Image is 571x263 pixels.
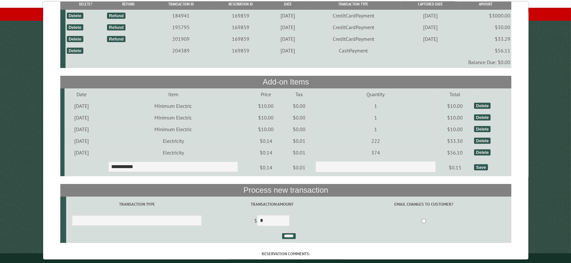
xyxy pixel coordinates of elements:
[98,147,247,158] td: Electricity
[107,24,125,30] div: Refund
[64,100,98,112] td: [DATE]
[400,21,460,33] td: [DATE]
[107,36,125,42] div: Refund
[306,33,400,45] td: CreditCardPayment
[314,147,436,158] td: 374
[437,123,473,135] td: $10.00
[150,33,211,45] td: 201909
[150,21,211,33] td: 195795
[269,10,306,21] td: [DATE]
[284,147,314,158] td: $0.01
[269,33,306,45] td: [DATE]
[98,100,247,112] td: Minimum Electric
[314,112,436,123] td: 1
[66,36,83,42] div: Delete
[474,138,490,144] div: Delete
[437,88,473,100] td: Total
[65,56,511,68] td: Balance Due: $0.00
[474,103,490,109] div: Delete
[437,135,473,147] td: $33.30
[474,114,490,120] div: Delete
[60,184,511,196] th: Process new transaction
[284,100,314,112] td: $0.00
[150,45,211,56] td: 204389
[211,10,270,21] td: 169859
[248,158,284,177] td: $0.14
[64,147,98,158] td: [DATE]
[60,251,511,257] label: Reservation comments:
[314,88,436,100] td: Quantity
[400,10,460,21] td: [DATE]
[98,88,247,100] td: Item
[107,13,125,19] div: Refund
[400,33,460,45] td: [DATE]
[248,88,284,100] td: Price
[306,10,400,21] td: CreditCardPayment
[460,45,511,56] td: $56.11
[460,33,511,45] td: $33.29
[64,88,98,100] td: Date
[64,135,98,147] td: [DATE]
[66,13,83,19] div: Delete
[474,149,490,155] div: Delete
[98,112,247,123] td: Minimum Electric
[437,112,473,123] td: $10.00
[269,21,306,33] td: [DATE]
[284,135,314,147] td: $0.01
[437,147,473,158] td: $56.10
[314,100,436,112] td: 1
[64,123,98,135] td: [DATE]
[248,147,284,158] td: $0.14
[211,33,270,45] td: 169859
[248,112,284,123] td: $10.00
[64,112,98,123] td: [DATE]
[314,135,436,147] td: 222
[284,88,314,100] td: Tax
[306,45,400,56] td: CashPayment
[208,201,335,207] label: Transaction Amount
[66,48,83,54] div: Delete
[337,201,510,207] label: Email changes to customer?
[248,100,284,112] td: $10.00
[211,21,270,33] td: 169859
[306,21,400,33] td: CreditCardPayment
[249,256,322,260] small: © Campground Commander LLC. All rights reserved.
[98,135,247,147] td: Electricity
[211,45,270,56] td: 169859
[98,123,247,135] td: Minimum Electric
[60,76,511,88] th: Add-on Items
[314,123,436,135] td: 1
[67,201,206,207] label: Transaction Type
[460,21,511,33] td: $30.00
[150,10,211,21] td: 184941
[474,164,487,170] div: Save
[460,10,511,21] td: $3000.00
[66,24,83,30] div: Delete
[437,158,473,177] td: $0.15
[284,112,314,123] td: $0.00
[437,100,473,112] td: $10.00
[208,212,336,230] td: $
[248,123,284,135] td: $10.00
[284,158,314,177] td: $0.01
[284,123,314,135] td: $0.00
[269,45,306,56] td: [DATE]
[248,135,284,147] td: $0.14
[474,126,490,132] div: Delete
